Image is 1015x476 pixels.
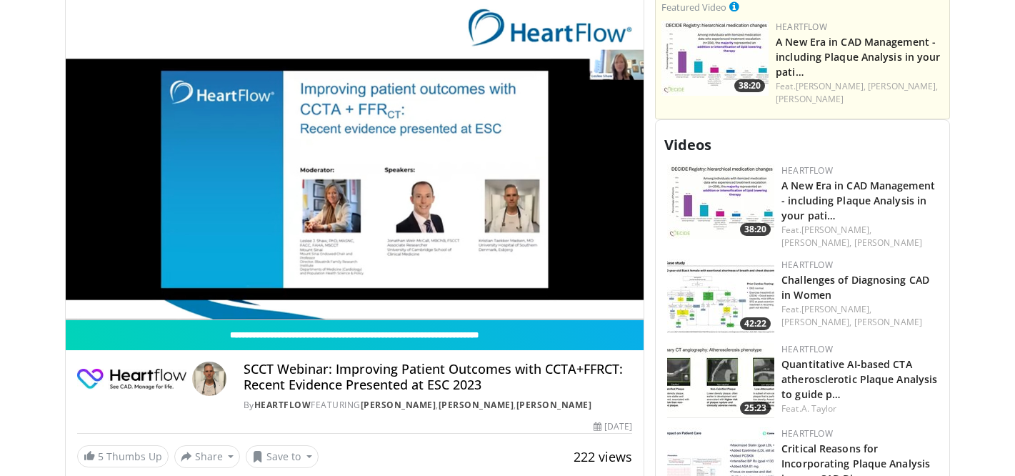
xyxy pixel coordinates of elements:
a: [PERSON_NAME] [439,399,514,411]
a: [PERSON_NAME], [801,224,871,236]
img: 738d0e2d-290f-4d89-8861-908fb8b721dc.150x105_q85_crop-smart_upscale.jpg [661,21,769,96]
button: Share [174,445,241,468]
div: Feat. [776,80,944,106]
a: 38:20 [661,21,769,96]
a: Challenges of Diagnosing CAD in Women [781,273,929,302]
img: Avatar [192,362,226,396]
a: A New Era in CAD Management - including Plaque Analysis in your pati… [781,179,935,222]
a: 38:20 [667,164,774,239]
a: 42:22 [667,259,774,334]
div: Feat. [781,303,938,329]
span: 5 [98,450,104,463]
a: 25:23 [667,343,774,418]
a: [PERSON_NAME] [776,93,844,105]
div: By FEATURING , , [244,399,632,412]
a: A. Taylor [801,402,837,415]
a: [PERSON_NAME] [361,399,436,411]
a: [PERSON_NAME], [801,303,871,315]
a: Heartflow [781,164,833,177]
span: 42:22 [740,317,771,330]
a: [PERSON_NAME], [781,316,851,328]
a: Heartflow [781,259,833,271]
a: [PERSON_NAME] [854,316,922,328]
a: [PERSON_NAME], [868,80,938,92]
a: 5 Thumbs Up [77,445,169,467]
img: 738d0e2d-290f-4d89-8861-908fb8b721dc.150x105_q85_crop-smart_upscale.jpg [667,164,774,239]
a: Heartflow [254,399,311,411]
a: Heartflow [781,343,833,355]
button: Save to [246,445,319,468]
span: 38:20 [740,223,771,236]
img: 65719914-b9df-436f-8749-217792de2567.150x105_q85_crop-smart_upscale.jpg [667,259,774,334]
a: Quantitative AI-based CTA atherosclerotic Plaque Analysis to guide p… [781,357,937,401]
a: [PERSON_NAME], [781,237,851,249]
a: [PERSON_NAME], [796,80,866,92]
a: Heartflow [776,21,827,33]
small: Featured Video [661,1,726,14]
div: Feat. [781,402,938,415]
span: 25:23 [740,402,771,415]
span: 38:20 [734,79,765,92]
img: Heartflow [77,362,186,396]
a: [PERSON_NAME] [516,399,592,411]
span: Videos [664,135,711,154]
h4: SCCT Webinar: Improving Patient Outcomes with CCTA+FFRCT: Recent Evidence Presented at ESC 2023 [244,362,632,392]
span: 222 views [574,448,632,465]
a: [PERSON_NAME] [854,237,922,249]
a: Heartflow [781,427,833,440]
div: [DATE] [594,420,632,433]
a: A New Era in CAD Management - including Plaque Analysis in your pati… [776,35,940,79]
img: 248d14eb-d434-4f54-bc7d-2124e3d05da6.150x105_q85_crop-smart_upscale.jpg [667,343,774,418]
div: Feat. [781,224,938,249]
